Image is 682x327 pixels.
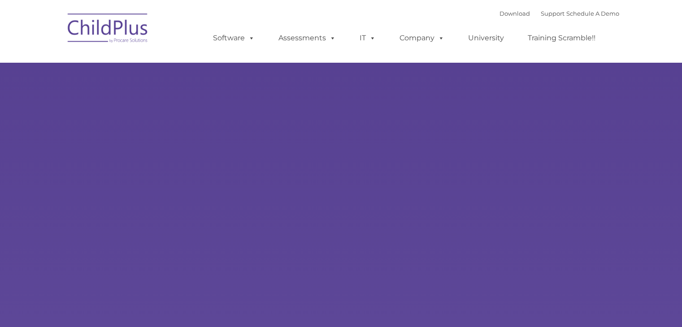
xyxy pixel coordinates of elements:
a: Assessments [269,29,345,47]
a: University [459,29,513,47]
font: | [500,10,619,17]
a: Download [500,10,530,17]
a: Schedule A Demo [566,10,619,17]
a: Company [391,29,453,47]
a: Support [541,10,565,17]
img: ChildPlus by Procare Solutions [63,7,153,52]
a: IT [351,29,385,47]
a: Software [204,29,264,47]
a: Training Scramble!! [519,29,604,47]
